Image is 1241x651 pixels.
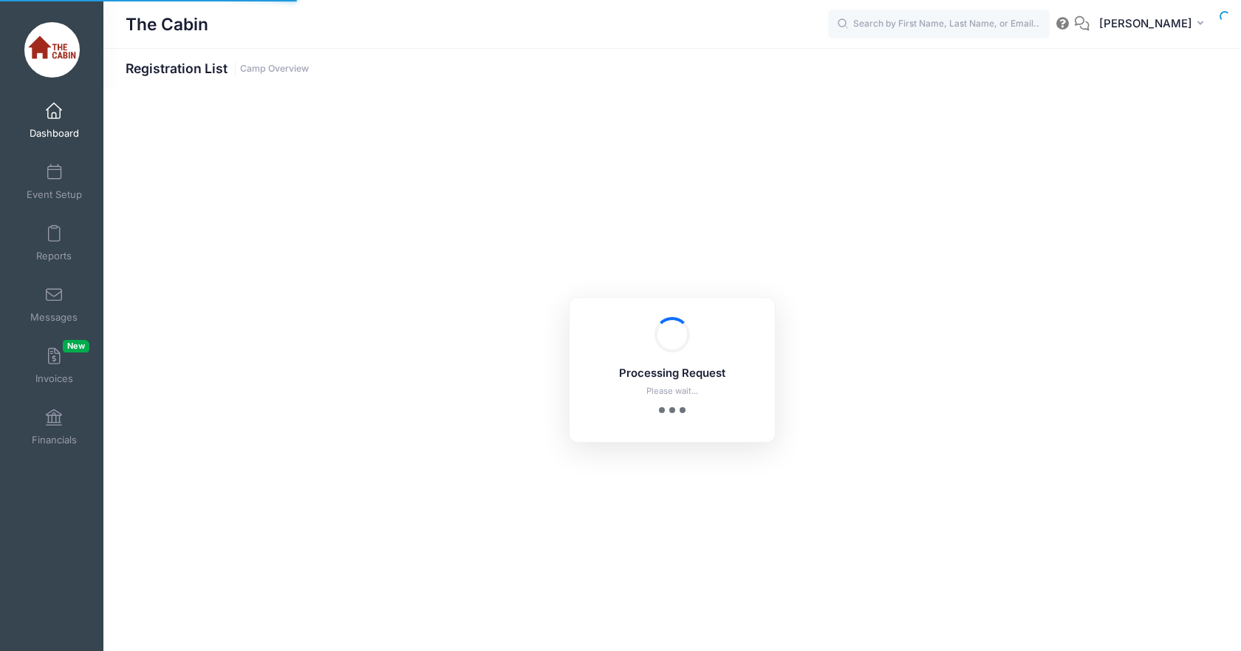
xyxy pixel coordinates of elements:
[1090,7,1219,41] button: [PERSON_NAME]
[36,250,72,262] span: Reports
[240,64,309,75] a: Camp Overview
[828,10,1050,39] input: Search by First Name, Last Name, or Email...
[19,95,89,146] a: Dashboard
[63,340,89,352] span: New
[19,279,89,330] a: Messages
[30,127,79,140] span: Dashboard
[19,401,89,453] a: Financials
[30,311,78,324] span: Messages
[32,434,77,446] span: Financials
[589,367,756,381] h5: Processing Request
[35,372,73,385] span: Invoices
[19,340,89,392] a: InvoicesNew
[126,7,208,41] h1: The Cabin
[19,217,89,269] a: Reports
[589,385,756,398] p: Please wait...
[1099,16,1192,32] span: [PERSON_NAME]
[126,61,309,76] h1: Registration List
[24,22,80,78] img: The Cabin
[27,188,82,201] span: Event Setup
[19,156,89,208] a: Event Setup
